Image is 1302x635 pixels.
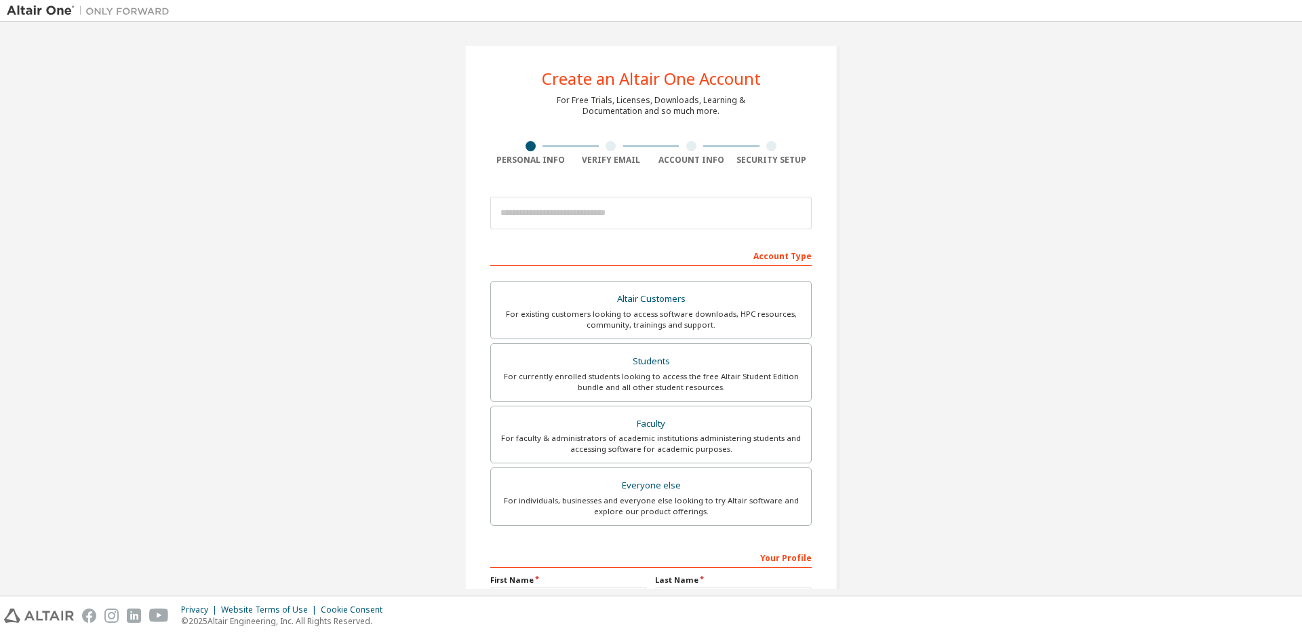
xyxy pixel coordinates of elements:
[499,495,803,517] div: For individuals, businesses and everyone else looking to try Altair software and explore our prod...
[732,155,812,166] div: Security Setup
[499,290,803,309] div: Altair Customers
[127,609,141,623] img: linkedin.svg
[499,371,803,393] div: For currently enrolled students looking to access the free Altair Student Edition bundle and all ...
[651,155,732,166] div: Account Info
[499,415,803,434] div: Faculty
[82,609,96,623] img: facebook.svg
[499,476,803,495] div: Everyone else
[557,95,745,117] div: For Free Trials, Licenses, Downloads, Learning & Documentation and so much more.
[542,71,761,87] div: Create an Altair One Account
[499,352,803,371] div: Students
[499,309,803,330] div: For existing customers looking to access software downloads, HPC resources, community, trainings ...
[4,609,74,623] img: altair_logo.svg
[221,604,321,615] div: Website Terms of Use
[181,615,391,627] p: © 2025 Altair Engineering, Inc. All Rights Reserved.
[490,155,571,166] div: Personal Info
[104,609,119,623] img: instagram.svg
[321,604,391,615] div: Cookie Consent
[499,433,803,455] div: For faculty & administrators of academic institutions administering students and accessing softwa...
[181,604,221,615] div: Privacy
[490,575,647,585] label: First Name
[490,244,812,266] div: Account Type
[149,609,169,623] img: youtube.svg
[490,546,812,568] div: Your Profile
[7,4,176,18] img: Altair One
[571,155,652,166] div: Verify Email
[655,575,812,585] label: Last Name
